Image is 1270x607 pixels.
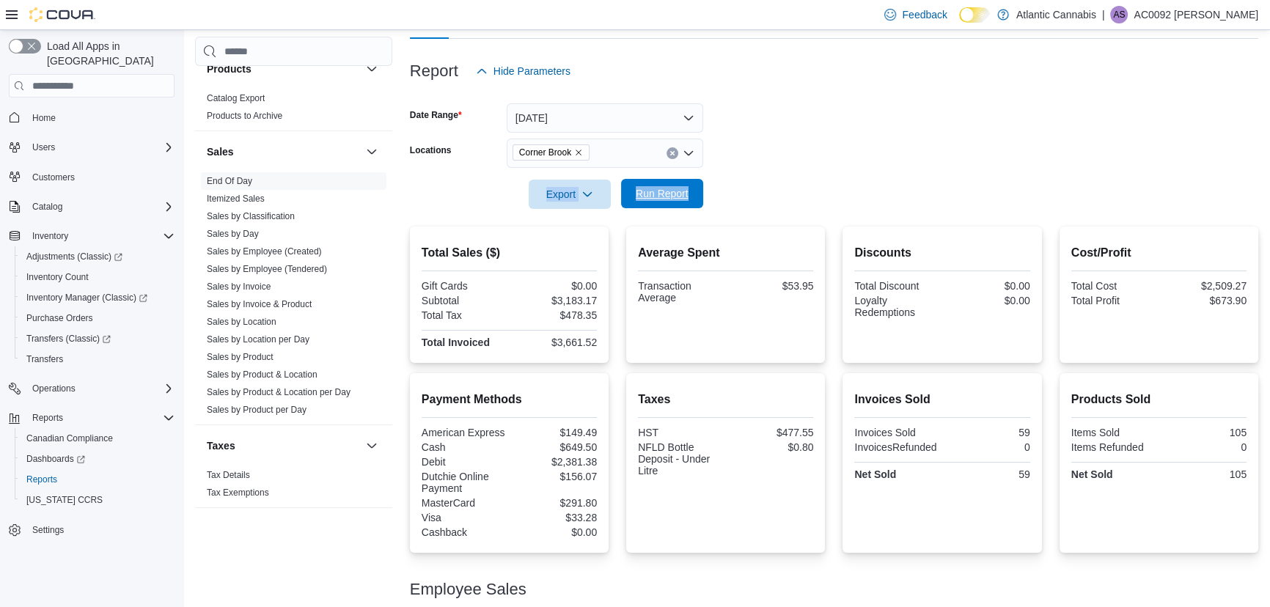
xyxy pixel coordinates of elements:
img: Cova [29,7,95,22]
button: Products [207,62,360,76]
button: Inventory [3,226,180,246]
h3: Employee Sales [410,581,526,598]
div: $0.00 [512,526,597,538]
a: Inventory Manager (Classic) [15,287,180,308]
span: Sales by Product per Day [207,404,307,416]
span: Dashboards [21,450,175,468]
span: Sales by Product & Location per Day [207,386,350,398]
p: AC0092 [PERSON_NAME] [1134,6,1258,23]
span: Inventory [32,230,68,242]
div: $477.55 [729,427,814,438]
a: Tax Details [207,470,250,480]
button: Transfers [15,349,180,369]
p: | [1102,6,1105,23]
span: Corner Brook [513,144,590,161]
div: 105 [1161,427,1247,438]
span: Washington CCRS [21,491,175,509]
div: $3,183.17 [512,295,597,306]
div: $33.28 [512,512,597,523]
span: Export [537,180,602,209]
a: Sales by Product & Location per Day [207,387,350,397]
a: Transfers (Classic) [15,328,180,349]
button: Run Report [621,179,703,208]
button: Reports [3,408,180,428]
div: Items Sold [1071,427,1156,438]
div: AC0092 Strickland Rylan [1110,6,1128,23]
strong: Net Sold [1071,468,1113,480]
button: Inventory [26,227,74,245]
strong: Total Invoiced [422,336,490,348]
a: Tax Exemptions [207,488,269,498]
a: [US_STATE] CCRS [21,491,109,509]
span: Dashboards [26,453,85,465]
h3: Report [410,62,458,80]
button: [US_STATE] CCRS [15,490,180,510]
div: 59 [945,427,1030,438]
div: Cash [422,441,507,453]
span: Settings [32,524,64,536]
div: InvoicesRefunded [854,441,939,453]
span: Feedback [902,7,947,22]
div: Products [195,89,392,130]
span: Sales by Classification [207,210,295,222]
div: Cashback [422,526,507,538]
div: 59 [945,468,1030,480]
h2: Products Sold [1071,391,1247,408]
a: Sales by Invoice & Product [207,299,312,309]
span: Settings [26,520,175,539]
span: Catalog Export [207,92,265,104]
span: Transfers (Classic) [26,333,111,345]
span: Inventory Count [26,271,89,283]
button: Operations [3,378,180,399]
div: 0 [1161,441,1247,453]
span: Home [32,112,56,124]
span: Catalog [26,198,175,216]
a: Sales by Product [207,352,274,362]
div: Total Cost [1071,280,1156,292]
button: Purchase Orders [15,308,180,328]
a: Purchase Orders [21,309,99,327]
button: Clear input [667,147,678,159]
a: Adjustments (Classic) [21,248,128,265]
button: Sales [207,144,360,159]
span: Transfers [21,350,175,368]
h2: Cost/Profit [1071,244,1247,262]
a: Catalog Export [207,93,265,103]
h2: Taxes [638,391,813,408]
div: Total Discount [854,280,939,292]
a: Canadian Compliance [21,430,119,447]
span: Transfers (Classic) [21,330,175,347]
button: Operations [26,380,81,397]
span: Inventory Manager (Classic) [26,292,147,303]
h2: Average Spent [638,244,813,262]
button: Home [3,106,180,128]
div: $673.90 [1161,295,1247,306]
input: Dark Mode [959,7,990,23]
span: Sales by Invoice & Product [207,298,312,310]
span: Itemized Sales [207,193,265,205]
button: Products [363,60,381,78]
button: Hide Parameters [470,56,576,86]
div: Loyalty Redemptions [854,295,939,318]
a: Transfers (Classic) [21,330,117,347]
a: Sales by Product & Location [207,369,317,380]
span: Adjustments (Classic) [21,248,175,265]
p: Atlantic Cannabis [1016,6,1096,23]
div: Debit [422,456,507,468]
button: Customers [3,166,180,188]
div: $478.35 [512,309,597,321]
span: Users [32,141,55,153]
h3: Products [207,62,252,76]
button: Settings [3,519,180,540]
div: MasterCard [422,497,507,509]
a: Sales by Invoice [207,282,271,292]
div: Subtotal [422,295,507,306]
button: Export [529,180,611,209]
h2: Payment Methods [422,391,597,408]
a: Settings [26,521,70,539]
span: Sales by Location [207,316,276,328]
label: Date Range [410,109,462,121]
a: Inventory Manager (Classic) [21,289,153,306]
a: Sales by Classification [207,211,295,221]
